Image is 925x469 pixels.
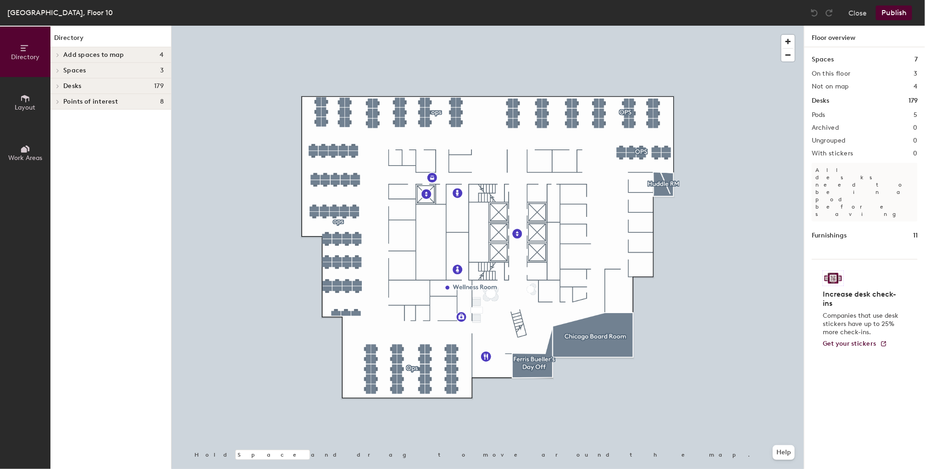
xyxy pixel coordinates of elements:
[812,231,847,241] h1: Furnishings
[823,340,887,348] a: Get your stickers
[8,154,42,162] span: Work Areas
[848,6,867,20] button: Close
[913,231,918,241] h1: 11
[63,51,124,59] span: Add spaces to map
[823,290,901,308] h4: Increase desk check-ins
[804,26,925,47] h1: Floor overview
[812,70,851,77] h2: On this floor
[810,8,819,17] img: Undo
[7,7,113,18] div: [GEOGRAPHIC_DATA], Floor 10
[11,53,39,61] span: Directory
[160,67,164,74] span: 3
[914,70,918,77] h2: 3
[823,270,844,286] img: Sticker logo
[812,96,829,106] h1: Desks
[50,33,171,47] h1: Directory
[63,67,86,74] span: Spaces
[914,137,918,144] h2: 0
[914,150,918,157] h2: 0
[812,111,825,119] h2: Pods
[914,111,918,119] h2: 5
[914,55,918,65] h1: 7
[812,124,839,132] h2: Archived
[812,163,918,221] p: All desks need to be in a pod before saving
[823,312,901,337] p: Companies that use desk stickers have up to 25% more check-ins.
[63,83,81,90] span: Desks
[908,96,918,106] h1: 179
[823,340,876,348] span: Get your stickers
[773,445,795,460] button: Help
[812,55,834,65] h1: Spaces
[812,150,853,157] h2: With stickers
[812,137,846,144] h2: Ungrouped
[160,51,164,59] span: 4
[160,98,164,105] span: 8
[812,83,849,90] h2: Not on map
[15,104,36,111] span: Layout
[914,124,918,132] h2: 0
[876,6,912,20] button: Publish
[825,8,834,17] img: Redo
[63,98,118,105] span: Points of interest
[914,83,918,90] h2: 4
[154,83,164,90] span: 179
